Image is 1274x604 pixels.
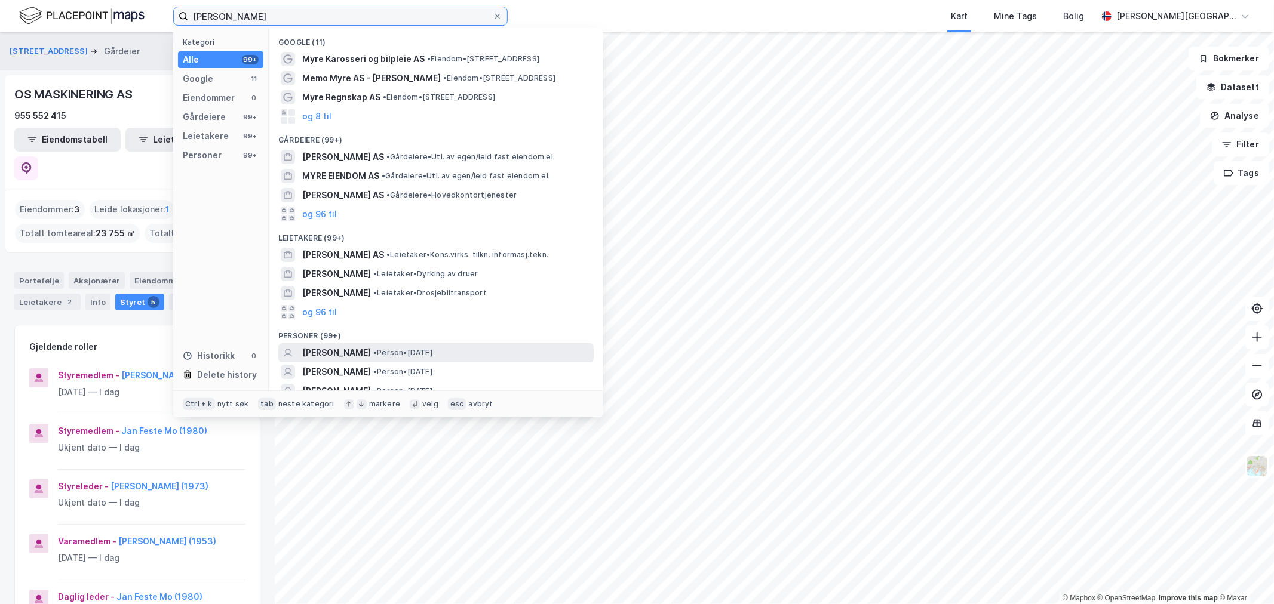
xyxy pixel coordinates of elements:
div: Personer [183,148,222,162]
span: [PERSON_NAME] [302,365,371,379]
div: Eiendommer [183,91,235,105]
div: Gjeldende roller [29,340,97,354]
a: Mapbox [1063,594,1095,602]
div: 955 552 415 [14,109,66,123]
div: Leietakere (99+) [269,224,603,245]
div: 0 [249,351,259,360]
span: • [382,171,385,180]
img: logo.f888ab2527a4732fd821a326f86c7f29.svg [19,5,145,26]
div: Gårdeiere [183,110,226,124]
div: Kategori [183,38,263,47]
div: Google (11) [269,28,603,50]
button: og 96 til [302,207,337,221]
button: Leietakertabell [125,128,232,152]
div: Leietakere [183,129,229,143]
button: [STREET_ADDRESS] [10,45,90,57]
span: • [427,54,431,63]
span: Myre Karosseri og bilpleie AS [302,52,425,66]
span: Leietaker • Dyrking av druer [373,269,478,279]
span: [PERSON_NAME] [302,384,371,398]
button: Filter [1212,132,1269,156]
span: Gårdeiere • Utl. av egen/leid fast eiendom el. [386,152,555,162]
span: • [386,152,390,161]
button: Eiendomstabell [14,128,121,152]
span: Leietaker • Drosjebiltransport [373,288,487,298]
span: Myre Regnskap AS [302,90,380,104]
div: 5 [148,296,159,308]
iframe: Chat Widget [1214,547,1274,604]
img: Z [1246,455,1269,477]
button: og 96 til [302,305,337,319]
div: Leietakere [14,294,81,310]
button: Datasett [1196,75,1269,99]
div: Aksjonærer [69,272,125,289]
div: Mine Tags [994,9,1037,23]
div: Styret [115,294,164,310]
div: Gårdeier [104,44,140,58]
div: Google [183,72,213,86]
span: [PERSON_NAME] [302,267,371,281]
div: 99+ [242,150,259,160]
button: Bokmerker [1189,47,1269,70]
button: og 8 til [302,109,331,124]
div: [DATE] — I dag [58,385,245,399]
span: 3 [74,202,80,217]
span: [PERSON_NAME] [302,346,371,360]
span: [PERSON_NAME] [302,286,371,300]
div: OS MASKINERING AS [14,85,135,104]
div: 99+ [242,55,259,64]
div: Personer (99+) [269,322,603,343]
span: Gårdeiere • Hovedkontortjenester [386,190,517,200]
div: 99+ [242,112,259,122]
span: MYRE EIENDOM AS [302,169,379,183]
a: Improve this map [1159,594,1218,602]
span: [PERSON_NAME] AS [302,188,384,202]
div: Bolig [1063,9,1084,23]
div: 99+ [242,131,259,141]
span: • [373,348,377,357]
div: Eiendommer [130,272,203,289]
div: tab [258,398,276,410]
span: Memo Myre AS - [PERSON_NAME] [302,71,441,85]
div: Transaksjoner [169,294,251,310]
div: Delete history [197,368,257,382]
div: Info [85,294,110,310]
div: esc [448,398,466,410]
span: Eiendom • [STREET_ADDRESS] [427,54,539,64]
span: • [386,190,390,199]
div: Portefølje [14,272,64,289]
span: • [386,250,390,259]
span: 1 [165,202,170,217]
span: • [373,269,377,278]
div: avbryt [468,399,493,409]
span: Person • [DATE] [373,348,432,358]
div: neste kategori [278,399,334,409]
span: [PERSON_NAME] AS [302,248,384,262]
div: 2 [64,296,76,308]
div: 11 [249,74,259,84]
div: Kart [951,9,968,23]
div: velg [422,399,438,409]
div: Ukjent dato — I dag [58,440,245,455]
span: Person • [DATE] [373,367,432,377]
a: OpenStreetMap [1098,594,1156,602]
span: Gårdeiere • Utl. av egen/leid fast eiendom el. [382,171,550,181]
span: • [373,367,377,376]
span: Eiendom • [STREET_ADDRESS] [443,73,555,83]
div: Ukjent dato — I dag [58,495,245,510]
span: • [373,288,377,297]
div: nytt søk [217,399,249,409]
div: Alle [183,53,199,67]
span: [PERSON_NAME] AS [302,150,384,164]
div: Totalt tomteareal : [15,224,140,243]
button: Analyse [1200,104,1269,128]
span: Eiendom • [STREET_ADDRESS] [383,93,495,102]
div: [DATE] — I dag [58,551,245,565]
span: • [373,386,377,395]
div: Ctrl + k [183,398,215,410]
div: Totalt byggareal : [145,224,259,243]
div: Leide lokasjoner : [90,200,174,219]
span: • [443,73,447,82]
span: 23 755 ㎡ [96,226,135,241]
